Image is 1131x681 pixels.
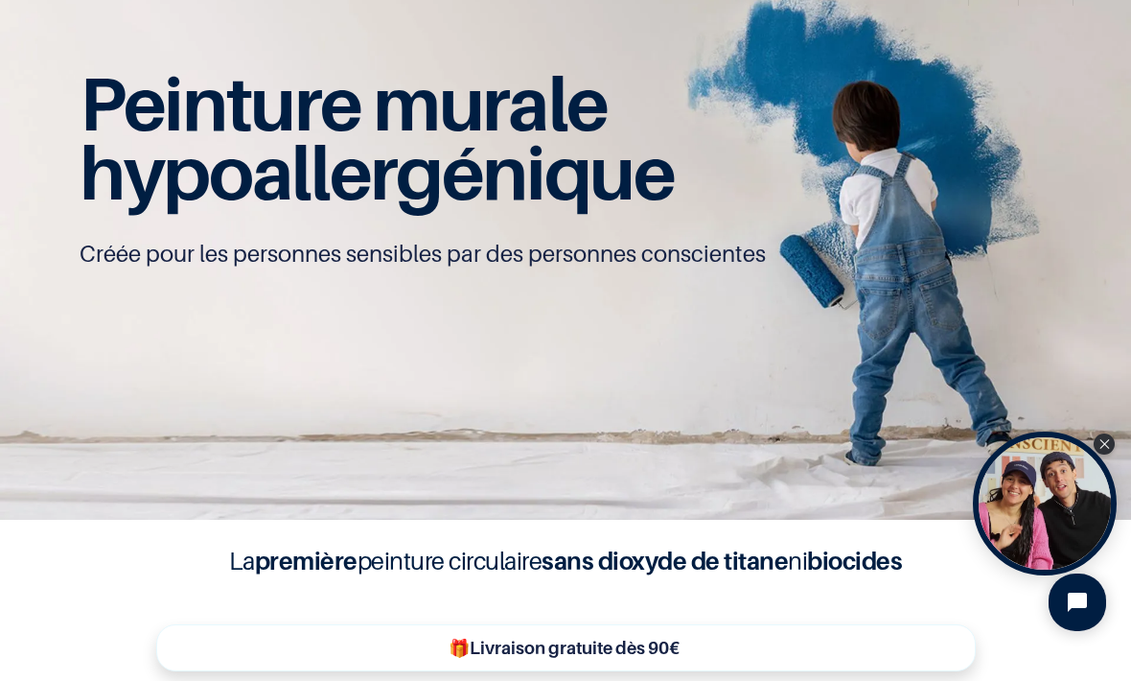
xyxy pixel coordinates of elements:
div: Tolstoy bubble widget [973,432,1117,575]
div: Close Tolstoy widget [1094,434,1115,455]
iframe: Tidio Chat [1032,557,1122,647]
h4: La peinture circulaire ni [182,543,949,579]
div: Open Tolstoy widget [973,432,1117,575]
div: Open Tolstoy [973,432,1117,575]
b: sans dioxyde de titane [542,546,788,575]
p: Créée pour les personnes sensibles par des personnes conscientes [80,239,1051,270]
b: biocides [807,546,902,575]
span: Peinture murale [80,59,608,148]
b: 🎁Livraison gratuite dès 90€ [449,638,680,658]
b: première [255,546,358,575]
span: hypoallergénique [80,128,675,217]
